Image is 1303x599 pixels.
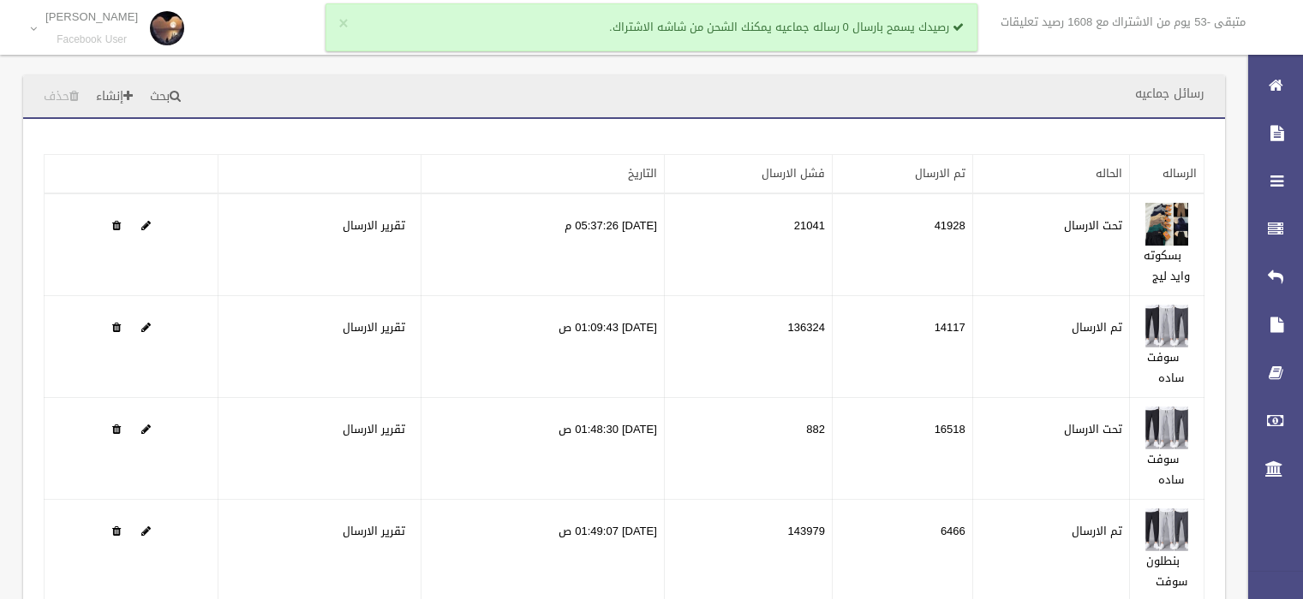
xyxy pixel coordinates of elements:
[1145,508,1188,551] img: 638940125396372243.jpg
[1144,245,1190,287] a: بسكوته وايد ليج
[421,193,665,296] td: [DATE] 05:37:26 م
[45,10,138,23] p: [PERSON_NAME]
[832,398,972,500] td: 16518
[343,520,405,542] a: تقرير الارسال
[1145,203,1188,246] img: 638939227694858087.jpg
[1115,77,1225,110] header: رسائل جماعيه
[141,215,151,236] a: Edit
[1145,418,1188,440] a: Edit
[832,193,972,296] td: 41928
[141,520,151,542] a: Edit
[141,317,151,338] a: Edit
[1145,406,1188,449] img: 638940125044490824.jpg
[664,398,832,500] td: 882
[915,163,965,184] a: تم الارسال
[1072,317,1122,338] label: تم الارسال
[832,296,972,398] td: 14117
[421,296,665,398] td: [DATE] 01:09:43 ص
[343,418,405,440] a: تقرير الارسال
[326,3,977,51] div: رصيدك يسمح بارسال 0 رساله جماعيه يمكنك الشحن من شاشه الاشتراك.
[343,215,405,236] a: تقرير الارسال
[421,398,665,500] td: [DATE] 01:48:30 ص
[1145,317,1188,338] a: Edit
[664,193,832,296] td: 21041
[343,317,405,338] a: تقرير الارسال
[338,15,348,33] button: ×
[141,418,151,440] a: Edit
[143,81,188,113] a: بحث
[45,33,138,46] small: Facebook User
[1130,155,1204,194] th: الرساله
[1145,215,1188,236] a: Edit
[1064,419,1122,440] label: تحت الارسال
[1146,550,1187,592] a: بنطلون سوفت
[972,155,1129,194] th: الحاله
[664,296,832,398] td: 136324
[1147,448,1185,490] a: سوفت ساده
[1064,216,1122,236] label: تحت الارسال
[89,81,140,113] a: إنشاء
[762,163,825,184] a: فشل الارسال
[1072,521,1122,542] label: تم الارسال
[1145,305,1188,347] img: 638939235448747419.jpg
[1147,347,1185,388] a: سوفت ساده
[628,163,657,184] a: التاريخ
[1145,520,1188,542] a: Edit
